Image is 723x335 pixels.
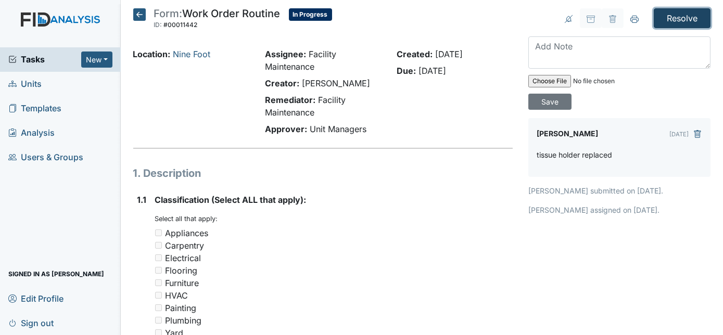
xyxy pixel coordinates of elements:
span: Edit Profile [8,290,64,306]
div: Painting [166,302,197,314]
span: Templates [8,100,61,117]
div: Electrical [166,252,201,264]
a: Tasks [8,53,81,66]
span: Form: [154,7,183,20]
span: [PERSON_NAME] [302,78,370,88]
button: New [81,51,112,68]
strong: Remediator: [265,95,315,105]
strong: Created: [397,49,433,59]
span: In Progress [289,8,332,21]
span: ID: [154,21,162,29]
small: Select all that apply: [155,215,218,223]
p: [PERSON_NAME] assigned on [DATE]. [528,204,711,215]
input: Flooring [155,267,162,274]
input: Save [528,94,572,110]
label: 1.1 [137,194,147,206]
strong: Approver: [265,124,307,134]
a: Nine Foot [173,49,211,59]
input: Carpentry [155,242,162,249]
span: #00011442 [164,21,198,29]
input: Electrical [155,254,162,261]
input: Furniture [155,279,162,286]
input: Appliances [155,229,162,236]
strong: Location: [133,49,171,59]
span: Sign out [8,315,54,331]
div: Furniture [166,277,199,289]
input: Plumbing [155,317,162,324]
span: Signed in as [PERSON_NAME] [8,266,104,282]
div: Plumbing [166,314,202,327]
div: Work Order Routine [154,8,281,31]
h1: 1. Description [133,165,513,181]
span: Classification (Select ALL that apply): [155,195,307,205]
small: [DATE] [669,131,689,138]
span: [DATE] [435,49,463,59]
div: HVAC [166,289,188,302]
span: Analysis [8,125,55,141]
strong: Due: [397,66,416,76]
strong: Creator: [265,78,299,88]
input: HVAC [155,292,162,299]
div: Carpentry [166,239,205,252]
span: Units [8,76,42,92]
span: [DATE] [418,66,446,76]
input: Resolve [654,8,711,28]
input: Painting [155,304,162,311]
span: Users & Groups [8,149,83,165]
div: Flooring [166,264,198,277]
span: Unit Managers [310,124,366,134]
label: [PERSON_NAME] [537,126,598,141]
p: tissue holder replaced [537,149,612,160]
strong: Assignee: [265,49,306,59]
div: Appliances [166,227,209,239]
p: [PERSON_NAME] submitted on [DATE]. [528,185,711,196]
